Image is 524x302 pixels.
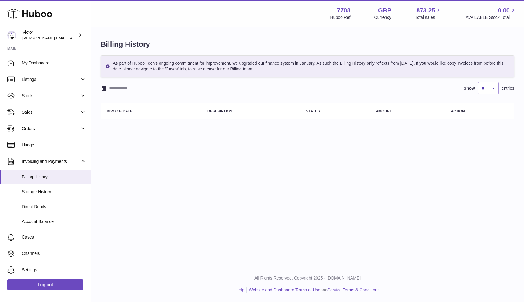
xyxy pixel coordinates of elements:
[101,39,514,49] h1: Billing History
[22,267,86,273] span: Settings
[22,126,80,132] span: Orders
[327,287,380,292] a: Service Terms & Conditions
[96,275,519,281] p: All Rights Reserved. Copyright 2025 - [DOMAIN_NAME]
[22,142,86,148] span: Usage
[464,85,475,91] label: Show
[101,55,514,77] div: As part of Huboo Tech's ongoing commitment for improvement, we upgraded our finance system in Jan...
[22,77,80,82] span: Listings
[249,287,320,292] a: Website and Dashboard Terms of Use
[22,29,77,41] div: Victor
[415,6,442,20] a: 873.25 Total sales
[22,93,80,99] span: Stock
[416,6,435,15] span: 873.25
[22,159,80,164] span: Invoicing and Payments
[22,204,86,210] span: Direct Debits
[465,15,517,20] span: AVAILABLE Stock Total
[374,15,391,20] div: Currency
[207,109,232,113] strong: Description
[247,287,379,293] li: and
[22,109,80,115] span: Sales
[22,251,86,256] span: Channels
[7,279,83,290] a: Log out
[22,36,122,40] span: [PERSON_NAME][EMAIL_ADDRESS][DOMAIN_NAME]
[22,189,86,195] span: Storage History
[22,234,86,240] span: Cases
[502,85,514,91] span: entries
[107,109,132,113] strong: Invoice Date
[415,15,442,20] span: Total sales
[337,6,351,15] strong: 7708
[451,109,465,113] strong: Action
[7,31,16,40] img: victor@erbology.co
[22,174,86,180] span: Billing History
[236,287,244,292] a: Help
[330,15,351,20] div: Huboo Ref
[465,6,517,20] a: 0.00 AVAILABLE Stock Total
[22,219,86,225] span: Account Balance
[498,6,510,15] span: 0.00
[378,6,391,15] strong: GBP
[376,109,392,113] strong: Amount
[306,109,320,113] strong: Status
[22,60,86,66] span: My Dashboard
